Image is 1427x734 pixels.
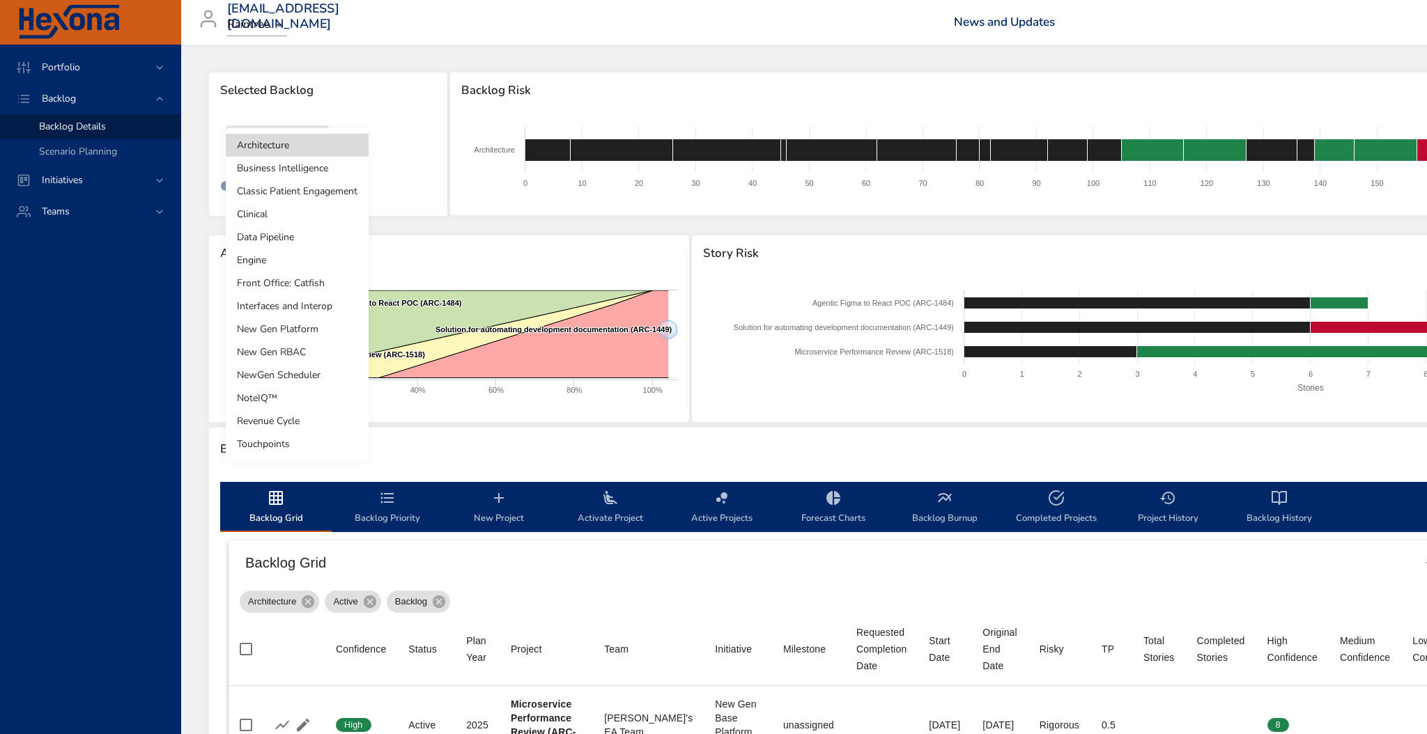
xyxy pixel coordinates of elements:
li: Interfaces and Interop [226,295,369,318]
li: NewGen Scheduler [226,364,369,386]
li: Business Intelligence [226,157,369,180]
li: Clinical [226,203,369,226]
li: Engine [226,249,369,272]
li: Classic Patient Engagement [226,180,369,203]
li: New Gen Platform [226,318,369,341]
li: Architecture [226,134,369,157]
li: NoteIQ™ [226,386,369,409]
li: Data Pipeline [226,226,369,249]
li: Revenue Cycle [226,409,369,432]
li: Front Office: Catfish [226,272,369,295]
li: New Gen RBAC [226,341,369,364]
li: Touchpoints [226,432,369,455]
